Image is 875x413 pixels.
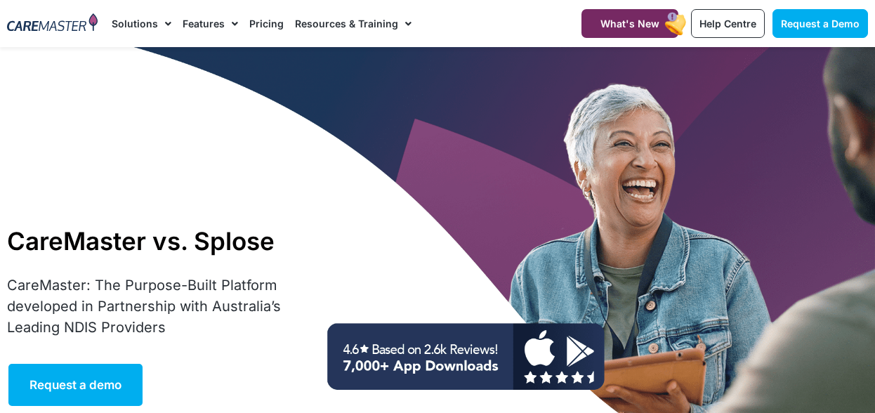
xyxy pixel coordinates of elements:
span: Request a Demo [781,18,860,29]
img: CareMaster Logo [7,13,98,34]
span: Request a demo [29,378,121,392]
p: CareMaster: The Purpose-Built Platform developed in Partnership with Australia’s Leading NDIS Pro... [7,275,299,338]
a: Help Centre [691,9,765,38]
span: Help Centre [699,18,756,29]
a: What's New [581,9,678,38]
a: Request a demo [7,362,144,407]
a: Request a Demo [772,9,868,38]
span: What's New [600,18,659,29]
h1: CareMaster vs. Splose [7,226,299,256]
